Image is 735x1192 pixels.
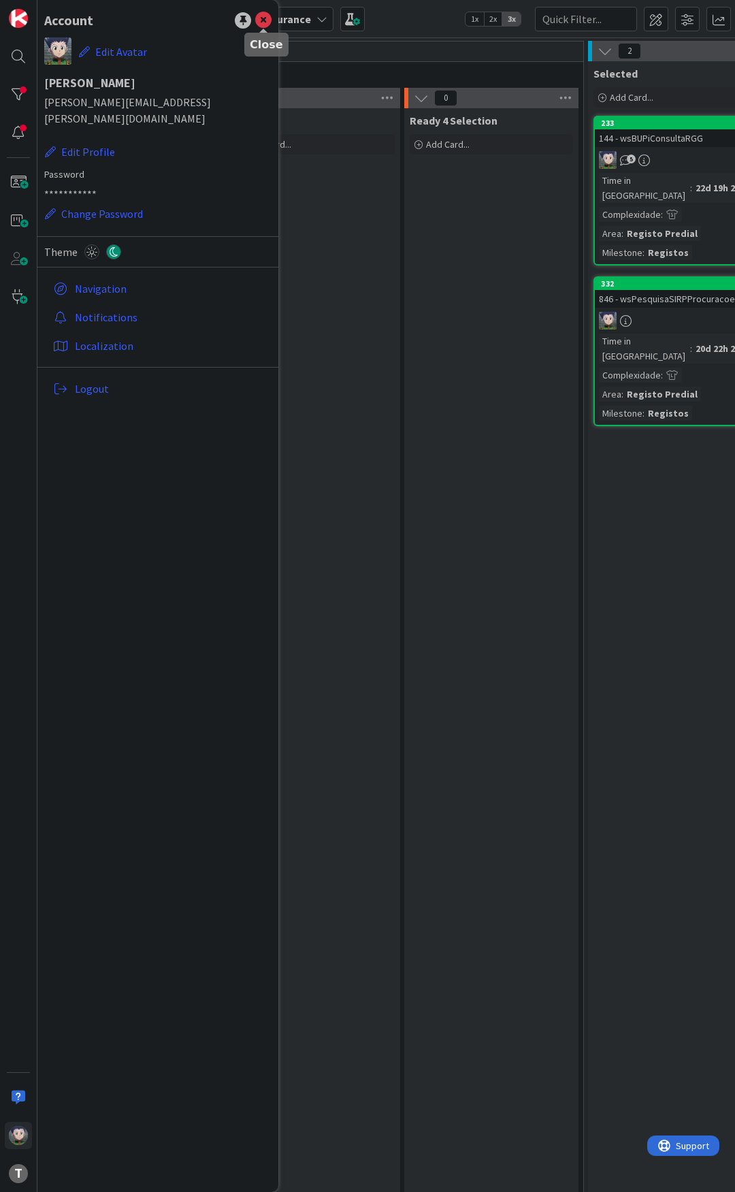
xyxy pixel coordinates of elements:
h1: [PERSON_NAME] [44,76,272,90]
div: Registos [644,245,692,260]
div: Time in [GEOGRAPHIC_DATA] [599,173,690,203]
span: Support [29,2,62,18]
img: Visit kanbanzone.com [9,9,28,28]
span: Selected [593,67,638,80]
a: Localization [48,334,272,358]
div: Registos [644,406,692,421]
div: Time in [GEOGRAPHIC_DATA] [599,334,690,364]
span: 2 [618,43,641,59]
a: Navigation [48,276,272,301]
span: : [642,245,644,260]
span: Theme [44,244,78,260]
span: : [621,387,623,402]
span: : [690,341,692,356]
span: [PERSON_NAME][EMAIL_ADDRESS][PERSON_NAME][DOMAIN_NAME] [44,94,272,127]
input: Quick Filter... [535,7,637,31]
div: Account [44,10,93,31]
span: Add Card... [610,91,653,103]
span: Upstream [50,65,566,79]
span: : [661,207,663,222]
div: Area [599,226,621,241]
span: Add Card... [426,138,470,150]
span: : [690,180,692,195]
button: Change Password [44,205,144,223]
div: Registo Predial [623,387,701,402]
span: : [642,406,644,421]
div: Area [599,387,621,402]
h5: Close [250,38,283,51]
img: LS [599,151,617,169]
span: Ready 4 Selection [410,114,497,127]
img: LS [44,37,71,65]
div: Milestone [599,245,642,260]
div: T [9,1164,28,1183]
span: Logout [75,381,266,397]
button: Edit Avatar [78,37,148,66]
a: Notifications [48,305,272,329]
span: : [621,226,623,241]
span: 5 [627,155,636,163]
img: LS [9,1126,28,1145]
img: LS [599,312,617,329]
div: Complexidade [599,207,661,222]
span: : [661,368,663,383]
span: 3x [502,12,521,26]
span: 0 [434,90,457,106]
span: 1x [465,12,484,26]
span: 2x [484,12,502,26]
div: Registo Predial [623,226,701,241]
button: Edit Profile [44,143,116,161]
label: Password [44,167,272,182]
div: Milestone [599,406,642,421]
div: Complexidade [599,368,661,383]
